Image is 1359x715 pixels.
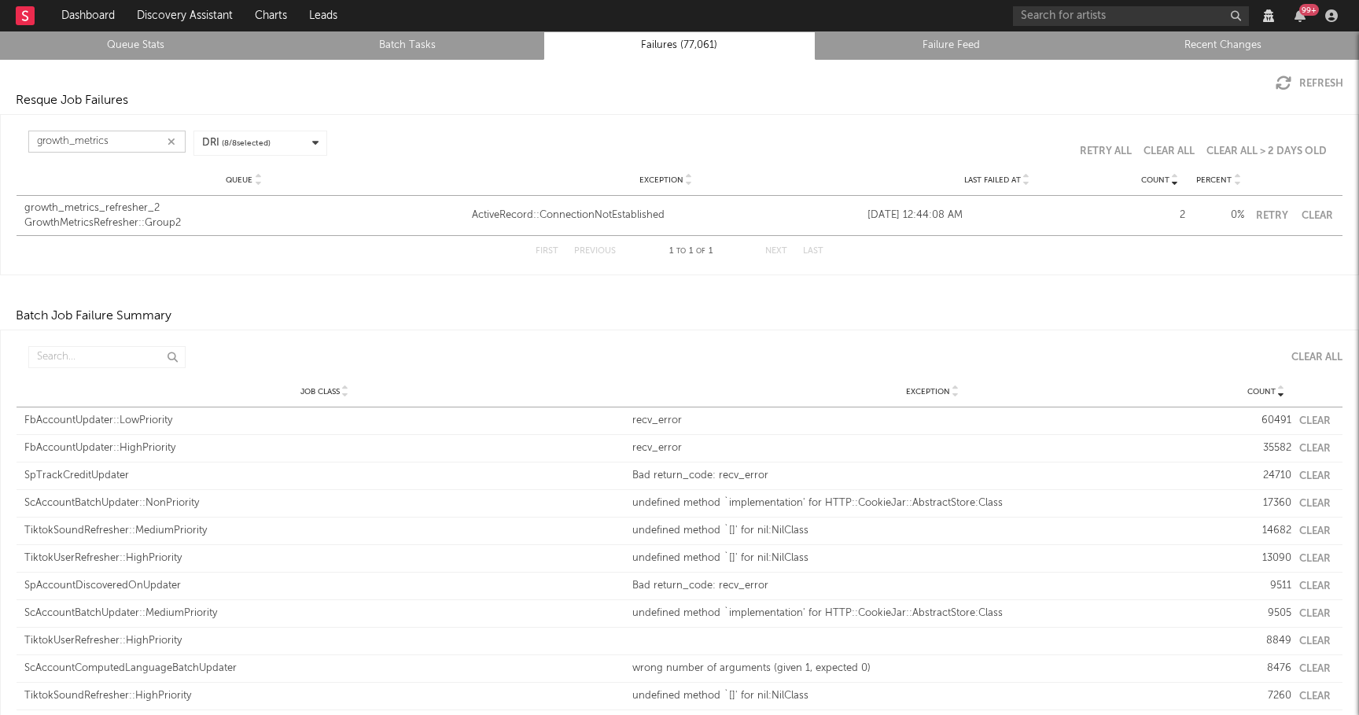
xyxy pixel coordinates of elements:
button: Clear [1299,554,1331,564]
div: 13090 [1240,551,1291,566]
div: Bad return_code: recv_error [632,578,1232,594]
a: ActiveRecord::ConnectionNotEstablished [472,208,860,223]
a: Queue Stats [9,36,263,55]
div: recv_error [632,440,1232,456]
a: growth_metrics_refresher_2GrowthMetricsRefresher::Group2 [24,201,464,231]
button: Clear [1299,471,1331,481]
button: Clear [1299,211,1335,221]
div: 1 1 1 [647,242,734,261]
input: Search... [28,346,186,368]
div: 9505 [1240,606,1291,621]
a: Batch Tasks [281,36,536,55]
a: Failure Feed [824,36,1079,55]
a: Recent Changes [1096,36,1350,55]
button: Next [765,247,787,256]
div: Resque Job Failures [16,91,128,110]
div: FbAccountUpdater::LowPriority [24,413,624,429]
span: Last Failed At [964,175,1021,185]
div: 8849 [1240,633,1291,649]
div: TiktokSoundRefresher::MediumPriority [24,523,624,539]
button: Previous [574,247,616,256]
span: Count [1141,175,1169,185]
button: Retry [1252,211,1291,221]
div: SpTrackCreditUpdater [24,468,624,484]
div: Batch Job Failure Summary [16,307,171,326]
div: TiktokUserRefresher::HighPriority [24,551,624,566]
div: 8476 [1240,661,1291,676]
div: 24710 [1240,468,1291,484]
input: Search for artists [1013,6,1249,26]
div: growth_metrics_refresher_2 [24,201,464,216]
button: Clear All [1280,352,1342,363]
button: Clear All [1144,146,1195,157]
div: Bad return_code: recv_error [632,468,1232,484]
div: TiktokUserRefresher::HighPriority [24,633,624,649]
div: 99 + [1299,4,1319,16]
span: Exception [906,387,950,396]
button: Clear [1299,664,1331,674]
div: 9511 [1240,578,1291,594]
div: wrong number of arguments (given 1, expected 0) [632,661,1232,676]
div: 17360 [1240,496,1291,511]
div: undefined method `[]' for nil:NilClass [632,551,1232,566]
button: Clear All > 2 Days Old [1206,146,1327,157]
div: ScAccountBatchUpdater::MediumPriority [24,606,624,621]
span: to [676,248,686,255]
div: undefined method `implementation' for HTTP::CookieJar::AbstractStore:Class [632,606,1232,621]
button: First [536,247,558,256]
button: Clear [1299,581,1331,592]
span: Exception [639,175,683,185]
button: Clear [1299,416,1331,426]
button: Clear [1299,444,1331,454]
div: SpAccountDiscoveredOnUpdater [24,578,624,594]
span: Count [1247,387,1276,396]
div: recv_error [632,413,1232,429]
div: 0 % [1193,208,1244,223]
div: GrowthMetricsRefresher::Group2 [24,216,464,231]
button: Clear [1299,636,1331,647]
button: Clear [1299,499,1331,509]
div: ScAccountBatchUpdater::NonPriority [24,496,624,511]
span: Job Class [300,387,340,396]
div: 2 [1134,208,1185,223]
button: Clear [1299,691,1331,702]
button: Retry All [1080,146,1132,157]
button: 99+ [1295,9,1306,22]
div: Clear All [1291,352,1342,363]
a: Failures (77,061) [552,36,807,55]
span: ( 8 / 8 selected) [222,138,271,149]
div: undefined method `[]' for nil:NilClass [632,688,1232,704]
div: DRI [202,135,271,151]
span: Queue [226,175,252,185]
div: 7260 [1240,688,1291,704]
div: TiktokSoundRefresher::HighPriority [24,688,624,704]
div: 35582 [1240,440,1291,456]
button: Clear [1299,526,1331,536]
div: undefined method `implementation' for HTTP::CookieJar::AbstractStore:Class [632,496,1232,511]
div: ScAccountComputedLanguageBatchUpdater [24,661,624,676]
input: Search... [28,131,186,153]
div: [DATE] 12:44:08 AM [867,208,1126,223]
button: Clear [1299,609,1331,619]
span: of [696,248,705,255]
div: 60491 [1240,413,1291,429]
span: Percent [1196,175,1232,185]
button: Last [803,247,823,256]
div: undefined method `[]' for nil:NilClass [632,523,1232,539]
div: FbAccountUpdater::HighPriority [24,440,624,456]
div: 14682 [1240,523,1291,539]
button: Refresh [1276,76,1343,91]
